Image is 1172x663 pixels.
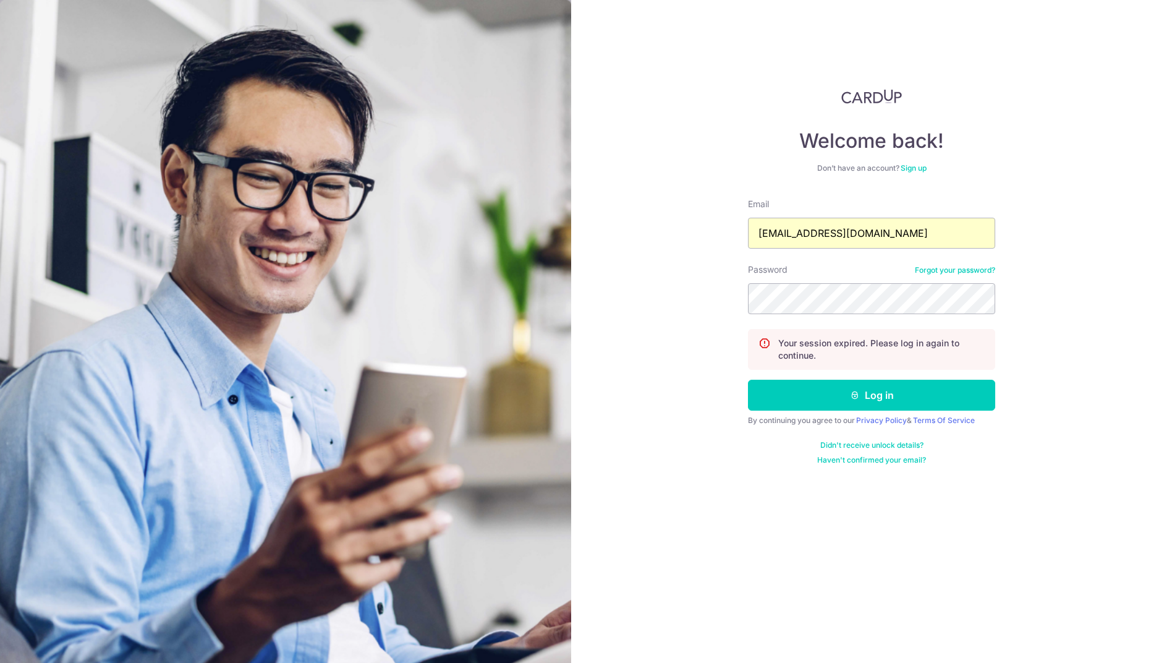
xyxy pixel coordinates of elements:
a: Terms Of Service [913,416,975,425]
p: Your session expired. Please log in again to continue. [778,337,985,362]
h4: Welcome back! [748,129,995,153]
a: Forgot your password? [915,265,995,275]
a: Didn't receive unlock details? [820,440,924,450]
input: Enter your Email [748,218,995,249]
label: Email [748,198,769,210]
a: Privacy Policy [856,416,907,425]
label: Password [748,263,788,276]
div: By continuing you agree to our & [748,416,995,426]
button: Log in [748,380,995,411]
a: Sign up [901,163,927,173]
div: Don’t have an account? [748,163,995,173]
a: Haven't confirmed your email? [817,455,926,465]
img: CardUp Logo [841,89,902,104]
